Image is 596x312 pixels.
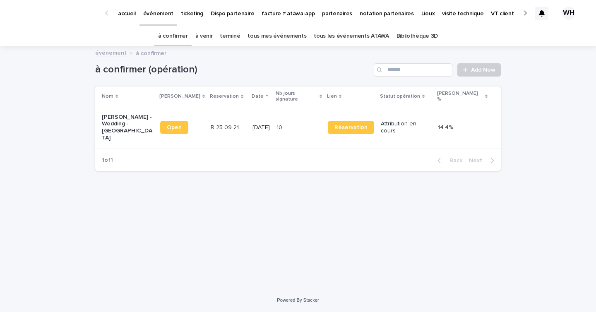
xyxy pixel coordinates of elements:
span: Next [469,158,487,163]
button: Next [466,157,501,164]
p: R 25 09 2159 [211,122,248,131]
input: Search [374,63,452,77]
span: Réservation [334,125,368,130]
span: Back [445,158,462,163]
img: Ls34BcGeRexTGTNfXpUC [17,5,97,22]
span: Add New [471,67,495,73]
p: Lien [327,92,337,101]
a: à confirmer [158,26,188,46]
a: Powered By Stacker [277,298,319,302]
a: terminé [220,26,240,46]
a: Add New [457,63,501,77]
span: Open [167,125,182,130]
p: [PERSON_NAME] - Wedding - [GEOGRAPHIC_DATA] [102,114,154,142]
a: Bibliothèque 3D [397,26,438,46]
p: [PERSON_NAME] [159,92,200,101]
p: à confirmer [136,48,166,57]
button: Back [431,157,466,164]
a: événement [95,48,127,57]
div: WH [562,7,575,20]
p: 14.4% [438,122,454,131]
p: 10 [276,122,284,131]
p: [DATE] [252,124,270,131]
h1: à confirmer (opération) [95,64,370,76]
p: 1 of 1 [95,150,120,170]
a: tous mes événements [248,26,306,46]
a: Réservation [328,121,374,134]
p: [PERSON_NAME] % [437,89,483,104]
a: Open [160,121,188,134]
tr: [PERSON_NAME] - Wedding - [GEOGRAPHIC_DATA]OpenR 25 09 2159R 25 09 2159 [DATE]1010 RéservationAtt... [95,107,501,148]
a: tous les événements ATAWA [314,26,389,46]
p: Statut opération [380,92,420,101]
p: Reservation [210,92,239,101]
p: Nb jours signature [276,89,317,104]
p: Nom [102,92,113,101]
p: Attribution en cours [381,120,431,134]
p: Date [252,92,264,101]
a: à venir [195,26,213,46]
